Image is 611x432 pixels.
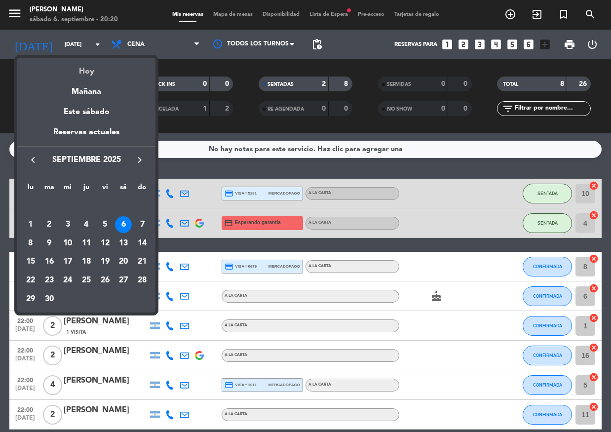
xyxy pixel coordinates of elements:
td: 11 de septiembre de 2025 [77,234,96,253]
span: septiembre 2025 [42,154,131,166]
td: 20 de septiembre de 2025 [115,252,133,271]
i: keyboard_arrow_right [134,154,146,166]
div: 3 [59,216,76,233]
div: 20 [115,253,132,270]
div: 26 [97,272,114,289]
div: 29 [22,291,39,308]
td: 19 de septiembre de 2025 [96,252,115,271]
div: 1 [22,216,39,233]
th: lunes [21,182,40,197]
th: martes [40,182,59,197]
div: 4 [78,216,95,233]
div: 13 [115,235,132,252]
div: 23 [41,272,58,289]
th: jueves [77,182,96,197]
td: 7 de septiembre de 2025 [133,215,152,234]
div: 7 [134,216,151,233]
td: 17 de septiembre de 2025 [58,252,77,271]
td: 5 de septiembre de 2025 [96,215,115,234]
div: 27 [115,272,132,289]
div: 11 [78,235,95,252]
div: 5 [97,216,114,233]
div: 8 [22,235,39,252]
td: 15 de septiembre de 2025 [21,252,40,271]
td: 9 de septiembre de 2025 [40,234,59,253]
td: 16 de septiembre de 2025 [40,252,59,271]
div: 22 [22,272,39,289]
td: 3 de septiembre de 2025 [58,215,77,234]
div: 17 [59,253,76,270]
td: 23 de septiembre de 2025 [40,271,59,290]
div: Reservas actuales [17,126,155,146]
div: 19 [97,253,114,270]
td: 27 de septiembre de 2025 [115,271,133,290]
th: domingo [133,182,152,197]
td: 6 de septiembre de 2025 [115,215,133,234]
td: 12 de septiembre de 2025 [96,234,115,253]
div: 21 [134,253,151,270]
td: 30 de septiembre de 2025 [40,290,59,309]
td: 2 de septiembre de 2025 [40,215,59,234]
div: 14 [134,235,151,252]
div: 24 [59,272,76,289]
div: Este sábado [17,98,155,126]
td: 29 de septiembre de 2025 [21,290,40,309]
button: keyboard_arrow_left [24,154,42,166]
div: 9 [41,235,58,252]
td: 26 de septiembre de 2025 [96,271,115,290]
div: 16 [41,253,58,270]
div: 10 [59,235,76,252]
td: SEP. [21,196,152,215]
td: 25 de septiembre de 2025 [77,271,96,290]
td: 24 de septiembre de 2025 [58,271,77,290]
td: 1 de septiembre de 2025 [21,215,40,234]
td: 8 de septiembre de 2025 [21,234,40,253]
td: 14 de septiembre de 2025 [133,234,152,253]
div: 2 [41,216,58,233]
td: 10 de septiembre de 2025 [58,234,77,253]
td: 13 de septiembre de 2025 [115,234,133,253]
div: Hoy [17,58,155,78]
td: 21 de septiembre de 2025 [133,252,152,271]
div: 18 [78,253,95,270]
td: 22 de septiembre de 2025 [21,271,40,290]
div: 28 [134,272,151,289]
div: 25 [78,272,95,289]
div: 6 [115,216,132,233]
th: miércoles [58,182,77,197]
button: keyboard_arrow_right [131,154,149,166]
td: 28 de septiembre de 2025 [133,271,152,290]
div: 12 [97,235,114,252]
td: 4 de septiembre de 2025 [77,215,96,234]
div: Mañana [17,78,155,98]
div: 30 [41,291,58,308]
i: keyboard_arrow_left [27,154,39,166]
div: 15 [22,253,39,270]
th: viernes [96,182,115,197]
td: 18 de septiembre de 2025 [77,252,96,271]
th: sábado [115,182,133,197]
